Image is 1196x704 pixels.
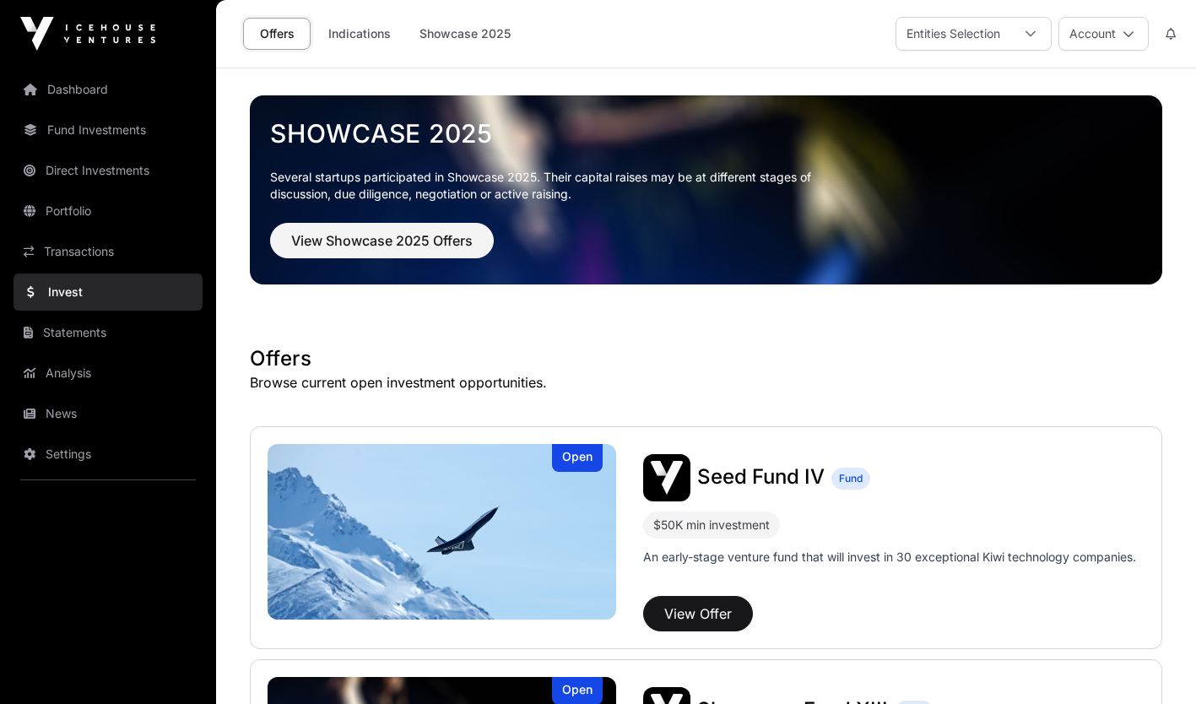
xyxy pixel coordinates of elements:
a: Invest [14,273,203,311]
a: Analysis [14,355,203,392]
button: Account [1058,17,1149,51]
button: View Offer [643,596,753,631]
a: Portfolio [14,192,203,230]
div: Entities Selection [896,18,1010,50]
a: Transactions [14,233,203,270]
span: Fund [839,472,863,485]
a: Fund Investments [14,111,203,149]
a: Showcase 2025 [409,18,522,50]
a: Seed Fund IVOpen [268,444,616,620]
div: Open [552,444,603,472]
h1: Offers [250,345,1162,372]
img: Showcase 2025 [250,95,1162,284]
a: Showcase 2025 [270,118,1142,149]
img: Icehouse Ventures Logo [20,17,155,51]
img: Seed Fund IV [268,444,616,620]
a: Direct Investments [14,152,203,189]
a: Settings [14,436,203,473]
span: Seed Fund IV [697,464,825,489]
a: Indications [317,18,402,50]
div: $50K min investment [653,515,770,535]
a: Offers [243,18,311,50]
button: View Showcase 2025 Offers [270,223,494,258]
a: News [14,395,203,432]
p: An early-stage venture fund that will invest in 30 exceptional Kiwi technology companies. [643,549,1136,566]
a: View Showcase 2025 Offers [270,240,494,257]
p: Browse current open investment opportunities. [250,372,1162,393]
p: Several startups participated in Showcase 2025. Their capital raises may be at different stages o... [270,169,837,203]
a: Statements [14,314,203,351]
a: Dashboard [14,71,203,108]
div: $50K min investment [643,512,780,539]
span: View Showcase 2025 Offers [291,230,473,251]
img: Seed Fund IV [643,454,690,501]
a: Seed Fund IV [697,467,825,489]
